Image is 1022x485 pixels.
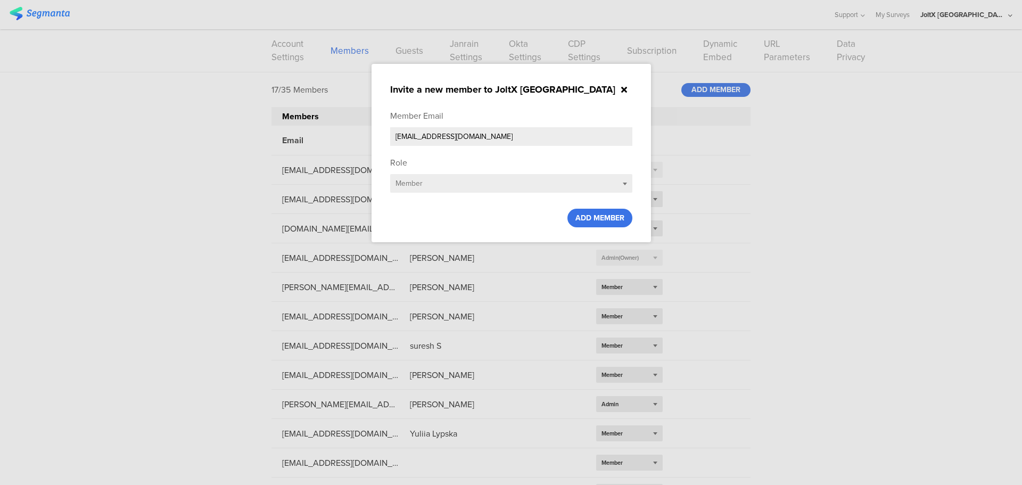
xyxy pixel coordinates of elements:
[395,178,423,189] span: Member
[390,157,407,169] div: Role
[575,212,624,224] span: ADD MEMBER
[390,83,615,96] sg-small-dialog-title: Invite a new member to JoltX [GEOGRAPHIC_DATA]
[390,127,632,146] input: name@domain.com
[390,110,443,122] div: Member Email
